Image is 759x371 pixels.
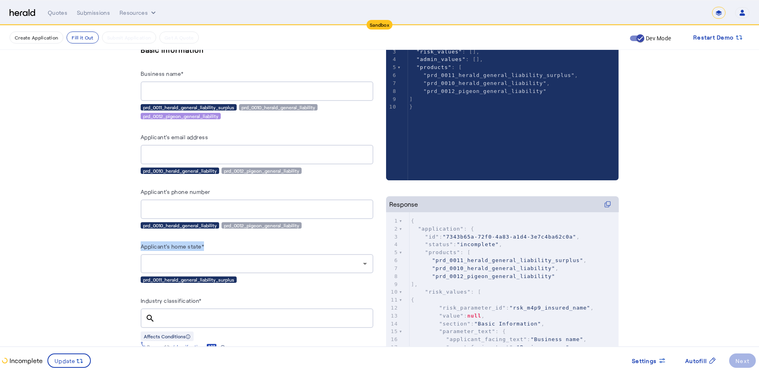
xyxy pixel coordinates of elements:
div: 7 [386,264,399,272]
div: 11 [386,296,399,304]
a: /classifications [173,343,217,350]
button: Resources dropdown menu [120,9,157,17]
div: prd_0011_herald_general_liability_surplus [141,104,237,111]
span: "prd_0011_herald_general_liability_surplus" [432,257,583,263]
h5: Basic Information [141,44,373,56]
p: Incomplete [8,356,43,365]
span: "parameter_text" [439,328,495,334]
span: "prd_0010_herald_general_liability" [424,80,547,86]
div: 9 [386,280,399,288]
span: Autofill [685,357,707,365]
img: Herald Logo [10,9,35,17]
div: 12 [386,304,399,312]
span: "risk_values" [416,49,462,55]
label: Business name* [141,70,184,77]
button: Autofill [679,353,723,368]
div: 7 [386,79,398,87]
div: 15 [386,328,399,335]
span: , [411,265,559,271]
label: Applicant's phone number [141,188,210,195]
div: Affects Conditions [141,332,194,341]
span: ] [410,96,413,102]
span: "products" [416,64,451,70]
span: , [410,72,579,78]
label: Dev Mode [644,34,671,42]
div: 3 [386,233,399,241]
span: "value" [439,313,464,319]
label: Applicant's email address [141,134,208,140]
div: 17 [386,343,399,351]
div: Submissions [77,9,110,17]
span: "prd_0012_pigeon_general_liability" [424,88,547,94]
span: "id" [425,234,439,240]
span: "Basic Information" [474,321,541,327]
span: "agent_facing_text" [446,344,513,350]
span: "application" [418,226,464,232]
div: 9 [386,95,398,103]
span: "risk_parameter_id" [439,305,506,311]
div: Sandbox [367,20,392,30]
div: 6 [386,71,398,79]
div: 4 [386,241,399,249]
span: : , [411,241,503,247]
button: Restart Demo [687,30,749,45]
span: "prd_0011_herald_general_liability_surplus" [424,72,575,78]
span: "risk_values" [425,289,471,295]
span: : , [411,336,587,342]
div: prd_0010_herald_general_liability [239,104,318,111]
div: 4 [386,55,398,63]
span: "applicant_facing_text" [446,336,527,342]
span: : , [411,234,580,240]
div: 3 [386,48,398,56]
button: Get A Quote [159,32,199,43]
mat-icon: search [141,314,160,323]
div: 2 [386,225,399,233]
span: "prd_0012_pigeon_general_liability" [432,273,555,279]
span: "incomplete" [457,241,499,247]
div: prd_0012_pigeon_general_liability [141,113,221,119]
div: 1 [386,217,399,225]
span: "section" [439,321,471,327]
span: "products" [425,249,460,255]
div: 13 [386,312,399,320]
div: 5 [386,63,398,71]
span: "7343b65a-72f0-4a83-a1d4-3e7c4ba62c0a" [443,234,576,240]
div: 6 [386,257,399,264]
span: "admin_values" [416,56,466,62]
button: Submit Application [102,32,156,43]
span: "Business name" [516,344,569,350]
div: 14 [386,320,399,328]
span: "Business name" [531,336,583,342]
span: : [], [410,56,483,62]
div: 8 [386,87,398,95]
span: : { [411,328,506,334]
span: Settings [632,357,657,365]
button: Update [47,353,91,368]
div: prd_0010_herald_general_liability [141,222,219,229]
span: "status" [425,241,453,247]
span: { [411,297,415,303]
button: Settings [626,353,673,368]
span: : { [411,226,475,232]
span: : [], [410,49,480,55]
div: prd_0010_herald_general_liability [141,168,219,174]
div: 10 [386,288,399,296]
div: Quotes [48,9,67,17]
span: Restart Demo [693,33,734,42]
span: null [467,313,481,319]
span: : [ [411,249,471,255]
span: : [ [410,64,463,70]
span: : , [411,305,594,311]
span: : , [411,313,485,319]
span: { [411,218,415,224]
label: Industry classification* [141,297,202,304]
div: 5 [386,249,399,257]
label: Applicant's home state* [141,243,204,250]
div: prd_0012_pigeon_general_liability [222,222,302,229]
span: } [410,104,413,110]
span: : , [411,321,545,327]
div: 8 [386,272,399,280]
div: Powered by [147,343,225,350]
button: Fill it Out [67,32,98,43]
div: 16 [386,335,399,343]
